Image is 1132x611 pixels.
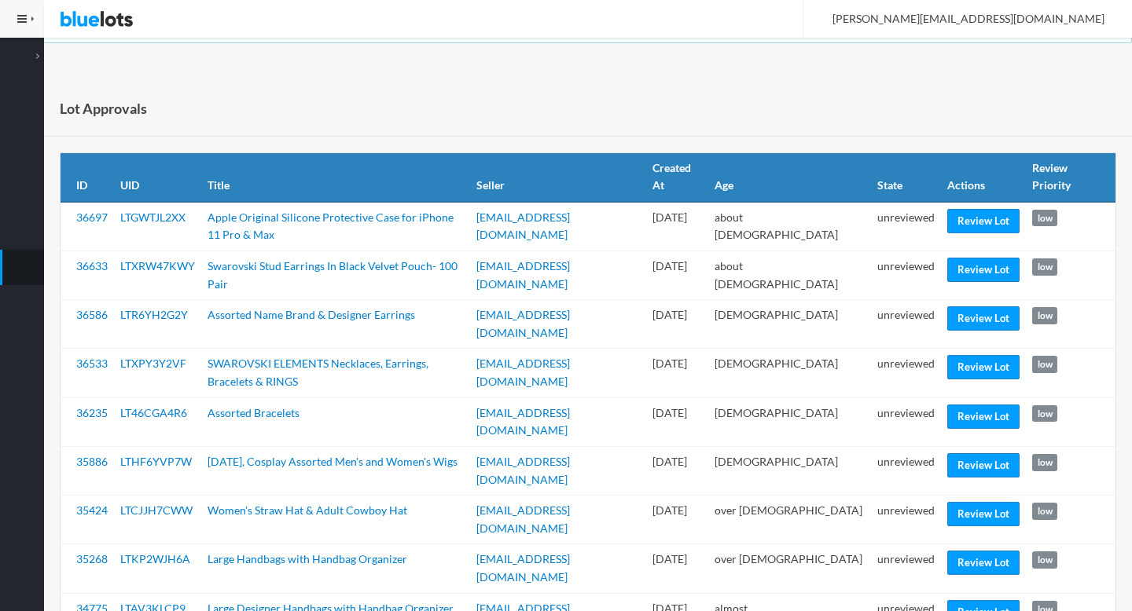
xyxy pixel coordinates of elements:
td: [DATE] [646,300,708,349]
td: about [DEMOGRAPHIC_DATA] [708,202,871,251]
span: low [1032,356,1057,373]
th: Review Priority [1026,153,1115,202]
a: [EMAIL_ADDRESS][DOMAIN_NAME] [476,357,570,388]
a: [EMAIL_ADDRESS][DOMAIN_NAME] [476,406,570,437]
a: Assorted Name Brand & Designer Earrings [208,308,415,321]
th: State [871,153,941,202]
a: LT46CGA4R6 [120,406,187,419]
th: Actions [941,153,1026,202]
a: Review Lot [947,551,1020,575]
a: [EMAIL_ADDRESS][DOMAIN_NAME] [476,259,570,291]
span: low [1032,210,1057,227]
td: [DEMOGRAPHIC_DATA] [708,397,871,446]
span: [PERSON_NAME][EMAIL_ADDRESS][DOMAIN_NAME] [815,12,1104,25]
span: low [1032,258,1057,276]
a: 35886 [76,455,108,468]
a: Women's Straw Hat & Adult Cowboy Hat [208,503,407,517]
a: Apple Original Silicone Protective Case for iPhone 11 Pro & Max [208,210,454,242]
td: [DEMOGRAPHIC_DATA] [708,349,871,397]
a: 36586 [76,308,108,321]
td: [DATE] [646,496,708,544]
a: LTR6YH2G2Y [120,308,188,321]
a: LTXRW47KWY [120,259,195,273]
th: UID [114,153,201,202]
td: [DATE] [646,349,708,397]
td: unreviewed [871,496,941,544]
a: Review Lot [947,502,1020,526]
a: [DATE], Cosplay Assorted Men's and Women's Wigs [208,455,458,468]
a: 36697 [76,210,108,224]
th: Created At [646,153,708,202]
td: [DEMOGRAPHIC_DATA] [708,300,871,349]
a: Review Lot [947,209,1020,233]
span: low [1032,503,1057,520]
td: [DATE] [646,397,708,446]
a: [EMAIL_ADDRESS][DOMAIN_NAME] [476,552,570,584]
td: [DATE] [646,446,708,495]
a: Review Lot [947,355,1020,379]
td: [DATE] [646,202,708,251]
td: over [DEMOGRAPHIC_DATA] [708,544,871,593]
a: 36235 [76,406,108,419]
td: [DATE] [646,251,708,300]
td: [DATE] [646,544,708,593]
a: LTKP2WJH6A [120,552,190,565]
td: over [DEMOGRAPHIC_DATA] [708,496,871,544]
a: LTXPY3Y2VF [120,357,186,370]
th: Age [708,153,871,202]
a: Review Lot [947,453,1020,477]
a: Large Handbags with Handbag Organizer [208,552,407,565]
a: Review Lot [947,258,1020,282]
a: LTHF6YVP7W [120,455,192,468]
span: low [1032,551,1057,569]
td: unreviewed [871,300,941,349]
a: 35268 [76,552,108,565]
td: about [DEMOGRAPHIC_DATA] [708,251,871,300]
a: [EMAIL_ADDRESS][DOMAIN_NAME] [476,308,570,339]
td: unreviewed [871,349,941,397]
td: unreviewed [871,202,941,251]
a: 36633 [76,259,108,273]
a: LTCJJH7CWW [120,503,193,517]
a: [EMAIL_ADDRESS][DOMAIN_NAME] [476,503,570,535]
td: unreviewed [871,251,941,300]
td: [DEMOGRAPHIC_DATA] [708,446,871,495]
th: Seller [470,153,646,202]
span: low [1032,405,1057,423]
a: Swarovski Stud Earrings In Black Velvet Pouch- 100 Pair [208,259,458,291]
a: 36533 [76,357,108,370]
td: unreviewed [871,446,941,495]
h1: Lot Approvals [60,97,147,120]
td: unreviewed [871,397,941,446]
a: Assorted Bracelets [208,406,300,419]
th: Title [201,153,470,202]
td: unreviewed [871,544,941,593]
a: LTGWTJL2XX [120,210,186,224]
a: Review Lot [947,306,1020,331]
th: ID [61,153,114,202]
span: low [1032,454,1057,471]
span: low [1032,307,1057,324]
a: [EMAIL_ADDRESS][DOMAIN_NAME] [476,455,570,486]
a: 35424 [76,503,108,517]
a: [EMAIL_ADDRESS][DOMAIN_NAME] [476,210,570,242]
a: Review Lot [947,404,1020,429]
a: SWAROVSKI ELEMENTS Necklaces, Earrings, Bracelets & RINGS [208,357,428,388]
